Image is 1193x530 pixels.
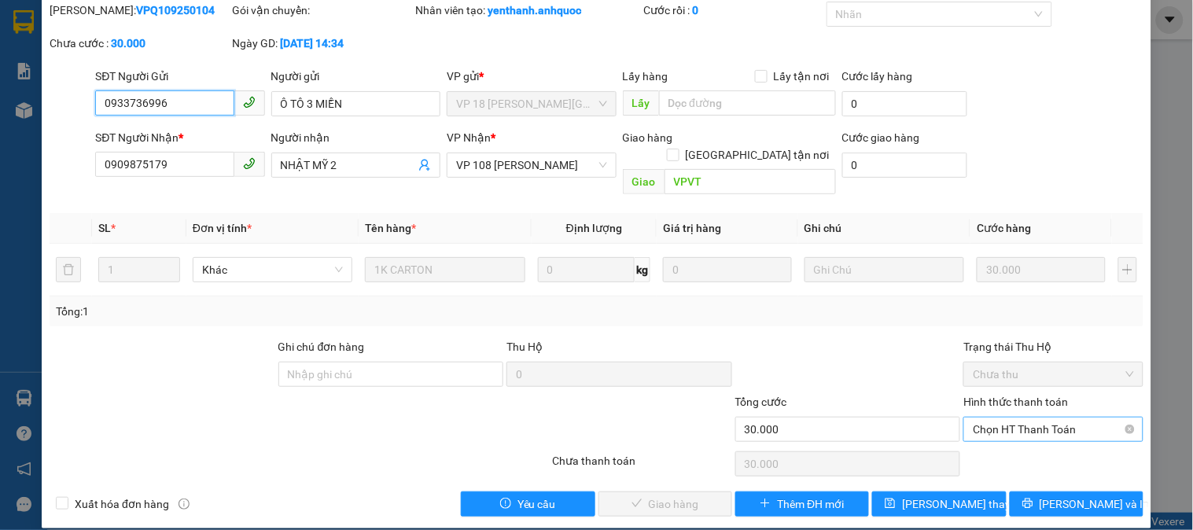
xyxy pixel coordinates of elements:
span: Giao hàng [623,131,673,144]
div: Chưa cước : [50,35,229,52]
span: Thêm ĐH mới [777,495,844,513]
input: 0 [977,257,1106,282]
input: Dọc đường [659,90,836,116]
span: SL [98,222,111,234]
span: Giao [623,169,665,194]
div: [PERSON_NAME]: [50,2,229,19]
span: Yêu cầu [517,495,556,513]
span: phone [243,157,256,170]
label: Hình thức thanh toán [963,396,1068,408]
span: VP 18 Nguyễn Thái Bình - Quận 1 [456,92,606,116]
b: yenthanh.anhquoc [488,4,581,17]
span: user-add [418,159,431,171]
b: VPQ109250104 [136,4,215,17]
input: Ghi chú đơn hàng [278,362,504,387]
span: Tổng cước [735,396,787,408]
input: Dọc đường [665,169,836,194]
div: SĐT Người Nhận [95,129,264,146]
span: VP 108 Lê Hồng Phong - Vũng Tàu [456,153,606,177]
div: Ngày GD: [233,35,412,52]
label: Ghi chú đơn hàng [278,340,365,353]
div: Nhân viên tạo: [415,2,641,19]
button: plus [1118,257,1137,282]
div: Gói vận chuyển: [233,2,412,19]
span: printer [1022,498,1033,510]
label: Cước giao hàng [842,131,920,144]
span: phone [243,96,256,109]
span: Lấy [623,90,659,116]
input: Cước lấy hàng [842,91,968,116]
div: Trạng thái Thu Hộ [963,338,1143,355]
span: Đơn vị tính [193,222,252,234]
th: Ghi chú [798,213,970,244]
span: [GEOGRAPHIC_DATA] tận nơi [679,146,836,164]
b: 0 [693,4,699,17]
button: checkGiao hàng [598,491,732,517]
span: close-circle [1125,425,1135,434]
button: save[PERSON_NAME] thay đổi [872,491,1006,517]
b: 30.000 [111,37,145,50]
div: Người gửi [271,68,440,85]
span: Cước hàng [977,222,1031,234]
div: SĐT Người Gửi [95,68,264,85]
span: Chưa thu [973,363,1133,386]
span: Lấy hàng [623,70,668,83]
span: info-circle [179,499,190,510]
span: Tên hàng [365,222,416,234]
input: VD: Bàn, Ghế [365,257,525,282]
button: printer[PERSON_NAME] và In [1010,491,1143,517]
span: Định lượng [566,222,622,234]
button: delete [56,257,81,282]
input: 0 [663,257,792,282]
span: exclamation-circle [500,498,511,510]
span: Thu Hộ [506,340,543,353]
input: Ghi Chú [805,257,964,282]
div: Người nhận [271,129,440,146]
span: plus [760,498,771,510]
span: save [885,498,896,510]
b: [DATE] 14:34 [281,37,344,50]
div: Cước rồi : [644,2,823,19]
label: Cước lấy hàng [842,70,913,83]
span: Giá trị hàng [663,222,721,234]
button: exclamation-circleYêu cầu [461,491,595,517]
span: [PERSON_NAME] và In [1040,495,1150,513]
span: VP Nhận [447,131,491,144]
span: Khác [202,258,343,282]
span: [PERSON_NAME] thay đổi [902,495,1028,513]
span: kg [635,257,650,282]
span: Chọn HT Thanh Toán [973,418,1133,441]
button: plusThêm ĐH mới [735,491,869,517]
div: Chưa thanh toán [550,452,733,480]
div: Tổng: 1 [56,303,462,320]
span: Lấy tận nơi [768,68,836,85]
input: Cước giao hàng [842,153,968,178]
span: Xuất hóa đơn hàng [68,495,175,513]
div: VP gửi [447,68,616,85]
